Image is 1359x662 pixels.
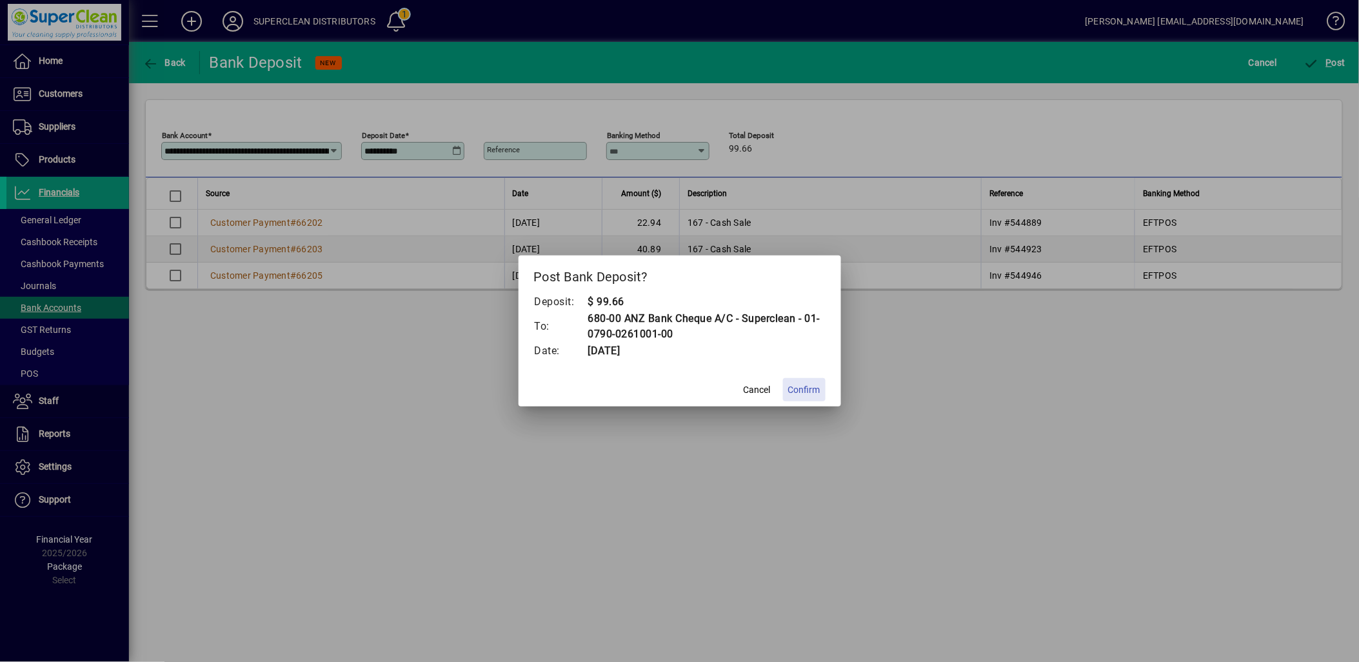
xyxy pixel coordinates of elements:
[534,294,588,310] td: Deposit:
[588,310,826,343] td: 680-00 ANZ Bank Cheque A/C - Superclean - 01-0790-0261001-00
[737,378,778,401] button: Cancel
[534,343,588,359] td: Date:
[744,383,771,397] span: Cancel
[588,294,826,310] td: $ 99.66
[783,378,826,401] button: Confirm
[788,383,820,397] span: Confirm
[519,256,841,293] h2: Post Bank Deposit?
[534,310,588,343] td: To:
[588,343,826,359] td: [DATE]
